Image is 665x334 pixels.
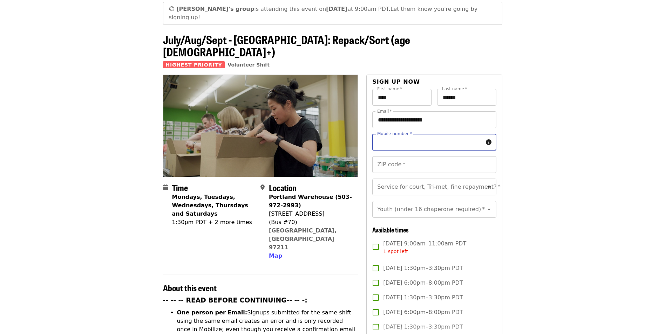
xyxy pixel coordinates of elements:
i: calendar icon [163,184,168,191]
span: 1 spot left [383,249,408,254]
strong: Mondays, Tuesdays, Wednesdays, Thursdays and Saturdays [172,194,248,217]
div: (Bus #70) [269,218,352,227]
i: map-marker-alt icon [260,184,265,191]
div: 1:30pm PDT + 2 more times [172,218,255,227]
input: Email [372,111,496,128]
span: Map [269,252,282,259]
strong: [DATE] [326,6,347,12]
input: ZIP code [372,156,496,173]
button: Map [269,252,282,260]
span: Time [172,181,188,194]
strong: One person per Email: [177,309,247,316]
span: Available times [372,225,409,234]
input: Mobile number [372,134,483,151]
span: is attending this event on at 9:00am PDT. [176,6,390,12]
span: About this event [163,281,217,294]
span: [DATE] 6:00pm–8:00pm PDT [383,308,463,316]
label: Last name [442,87,467,91]
span: July/Aug/Sept - [GEOGRAPHIC_DATA]: Repack/Sort (age [DEMOGRAPHIC_DATA]+) [163,31,410,60]
input: First name [372,89,432,106]
span: [DATE] 1:30pm–3:30pm PDT [383,323,463,331]
input: Last name [437,89,496,106]
label: Mobile number [377,132,412,136]
label: First name [377,87,402,91]
span: Sign up now [372,78,420,85]
span: [DATE] 1:30pm–3:30pm PDT [383,293,463,302]
strong: [PERSON_NAME]'s group [176,6,254,12]
a: [GEOGRAPHIC_DATA], [GEOGRAPHIC_DATA] 97211 [269,227,337,251]
button: Open [484,204,494,214]
span: grinning face emoji [169,6,175,12]
span: [DATE] 1:30pm–3:30pm PDT [383,264,463,272]
span: Location [269,181,297,194]
div: [STREET_ADDRESS] [269,210,352,218]
i: circle-info icon [486,139,491,146]
label: Email [377,109,392,113]
button: Open [484,182,494,192]
span: [DATE] 9:00am–11:00am PDT [383,239,466,255]
a: Volunteer Shift [228,62,270,68]
strong: Portland Warehouse (503-972-2993) [269,194,352,209]
img: July/Aug/Sept - Portland: Repack/Sort (age 8+) organized by Oregon Food Bank [163,75,358,176]
span: [DATE] 6:00pm–8:00pm PDT [383,279,463,287]
strong: -- -- -- READ BEFORE CONTINUING-- -- -: [163,297,307,304]
span: Highest Priority [163,61,225,68]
